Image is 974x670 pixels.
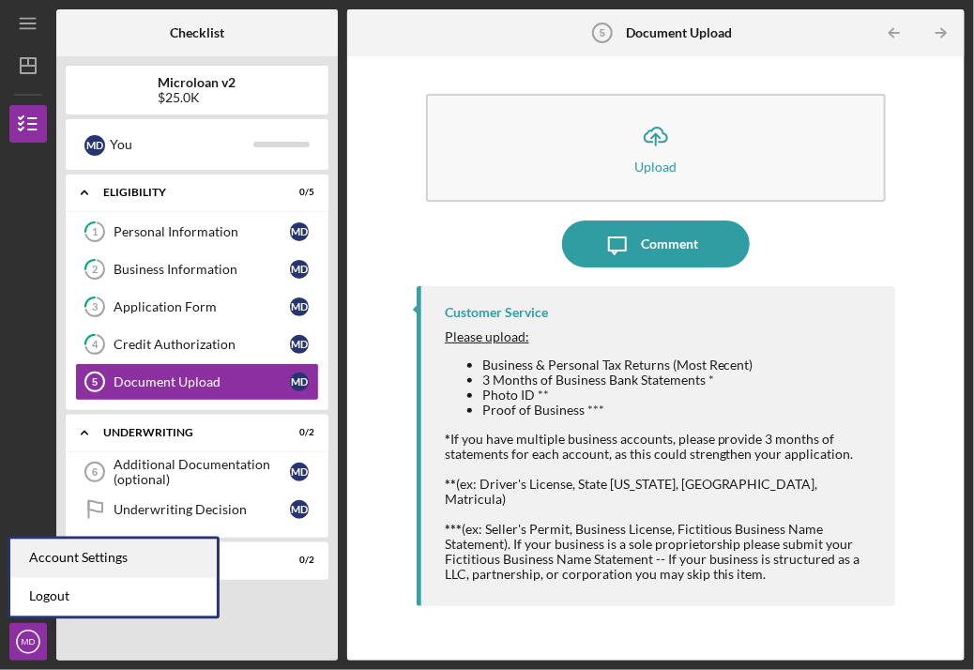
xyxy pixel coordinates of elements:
[482,358,876,373] li: Business & Personal Tax Returns (Most Recent)
[634,160,677,174] div: Upload
[281,555,314,566] div: 0 / 2
[10,540,217,578] div: Account Settings
[114,299,290,314] div: Application Form
[445,328,529,344] span: Please upload:
[562,221,750,267] button: Comment
[92,339,99,351] tspan: 4
[103,427,267,438] div: Underwriting
[75,326,319,363] a: 4Credit AuthorizationMD
[75,491,319,528] a: Underwriting DecisionMD
[482,373,876,388] li: 3 Months of Business Bank Statements *
[114,337,290,352] div: Credit Authorization
[445,358,876,477] div: If you have multiple business accounts, please provide 3 months of statements for each account, a...
[159,90,236,105] div: $25.0K
[114,224,290,239] div: Personal Information
[103,187,267,198] div: Eligibility
[75,251,319,288] a: 2Business InformationMD
[114,262,290,277] div: Business Information
[10,578,217,617] a: Logout
[170,25,224,40] b: Checklist
[290,297,309,316] div: M D
[290,260,309,279] div: M D
[75,363,319,401] a: 5Document UploadMD
[445,522,876,582] div: (ex: Seller's Permit, Business License, Fictitious Business Name Statement). If your business is ...
[110,129,253,160] div: You
[290,463,309,481] div: M D
[75,453,319,491] a: 6Additional Documentation (optional)MD
[482,403,876,418] li: Proof of Business ***
[281,427,314,438] div: 0 / 2
[114,502,290,517] div: Underwriting Decision
[92,376,98,388] tspan: 5
[281,187,314,198] div: 0 / 5
[641,221,698,267] div: Comment
[75,213,319,251] a: 1Personal InformationMD
[290,335,309,354] div: M D
[482,388,876,403] li: Photo ID **
[114,457,290,487] div: Additional Documentation (optional)
[84,135,105,156] div: M D
[626,25,732,40] b: Document Upload
[75,288,319,326] a: 3Application FormMD
[290,500,309,519] div: M D
[445,477,876,507] div: (ex: Driver's License, State [US_STATE], [GEOGRAPHIC_DATA], Matricula)
[159,75,236,90] b: Microloan v2
[426,94,886,202] button: Upload
[445,305,548,320] div: Customer Service
[290,373,309,391] div: M D
[114,374,290,389] div: Document Upload
[290,222,309,241] div: M D
[22,637,36,647] text: MD
[92,226,98,238] tspan: 1
[9,623,47,661] button: MD
[600,27,605,38] tspan: 5
[92,466,98,478] tspan: 6
[92,264,98,276] tspan: 2
[92,301,98,313] tspan: 3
